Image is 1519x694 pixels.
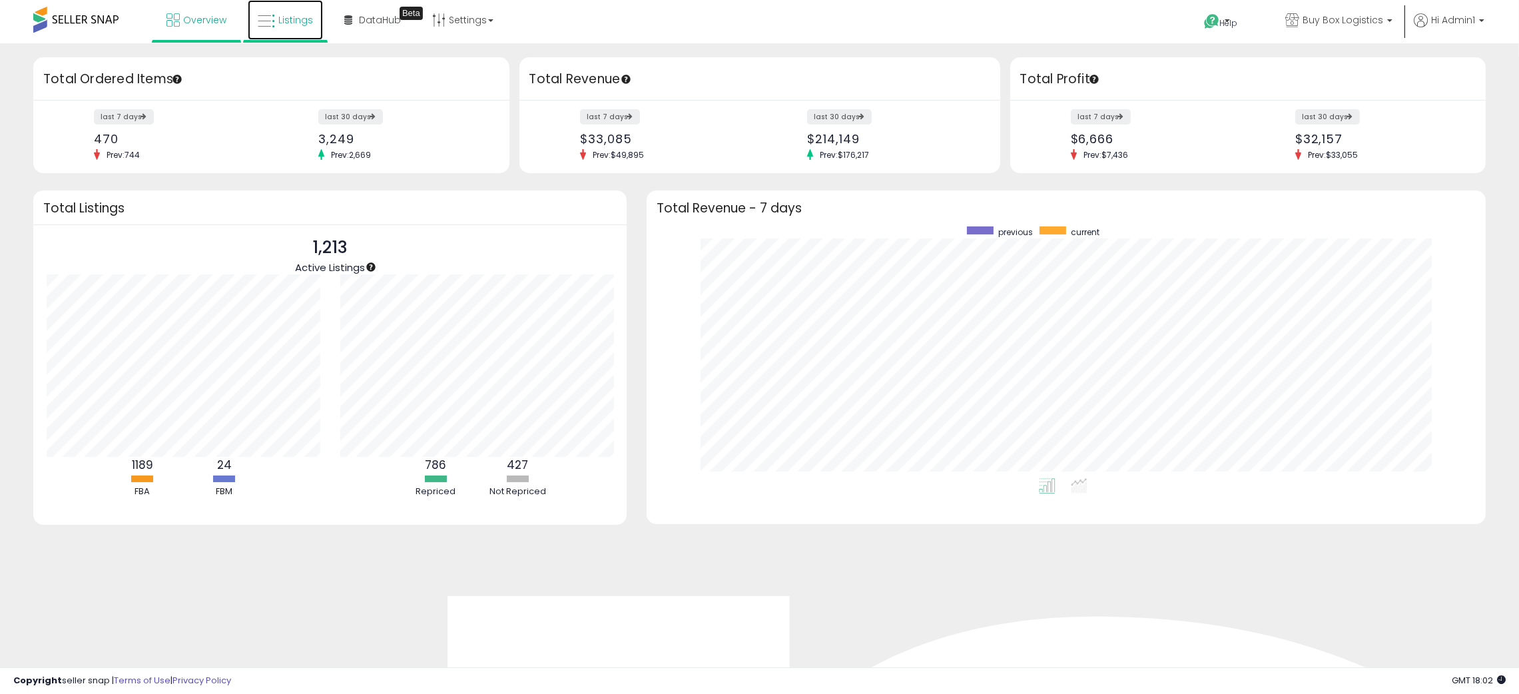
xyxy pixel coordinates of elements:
a: Help [1193,3,1264,43]
div: $6,666 [1071,132,1238,146]
span: Prev: $49,895 [586,149,651,161]
div: FBM [184,486,264,498]
div: Tooltip anchor [365,261,377,273]
b: 1189 [132,457,153,473]
span: Prev: $176,217 [813,149,876,161]
div: Tooltip anchor [620,73,632,85]
h3: Total Revenue [529,70,990,89]
span: Prev: 744 [100,149,147,161]
b: 786 [425,457,446,473]
label: last 30 days [1295,109,1360,125]
label: last 30 days [318,109,383,125]
a: Hi Admin1 [1414,13,1484,43]
label: last 30 days [807,109,872,125]
span: previous [998,226,1033,238]
label: last 7 days [580,109,640,125]
div: Tooltip anchor [1088,73,1100,85]
h3: Total Ordered Items [43,70,499,89]
b: 427 [507,457,528,473]
span: Prev: 2,669 [324,149,378,161]
div: $214,149 [807,132,976,146]
div: $33,085 [580,132,749,146]
h3: Total Profit [1020,70,1476,89]
span: Active Listings [295,260,365,274]
label: last 7 days [94,109,154,125]
span: Listings [278,13,313,27]
p: 1,213 [295,235,365,260]
i: Get Help [1203,13,1220,30]
span: Prev: $7,436 [1077,149,1135,161]
span: Overview [183,13,226,27]
h3: Total Revenue - 7 days [657,203,1476,213]
div: Tooltip anchor [171,73,183,85]
span: DataHub [359,13,401,27]
span: Buy Box Logistics [1303,13,1383,27]
div: Tooltip anchor [400,7,423,20]
div: FBA [103,486,182,498]
h3: Total Listings [43,203,617,213]
div: 3,249 [318,132,485,146]
div: $32,157 [1295,132,1462,146]
span: Hi Admin1 [1431,13,1475,27]
span: current [1071,226,1099,238]
b: 24 [217,457,232,473]
div: Not Repriced [477,486,557,498]
div: Repriced [396,486,475,498]
span: Help [1220,17,1238,29]
div: 470 [94,132,261,146]
label: last 7 days [1071,109,1131,125]
span: Prev: $33,055 [1301,149,1365,161]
